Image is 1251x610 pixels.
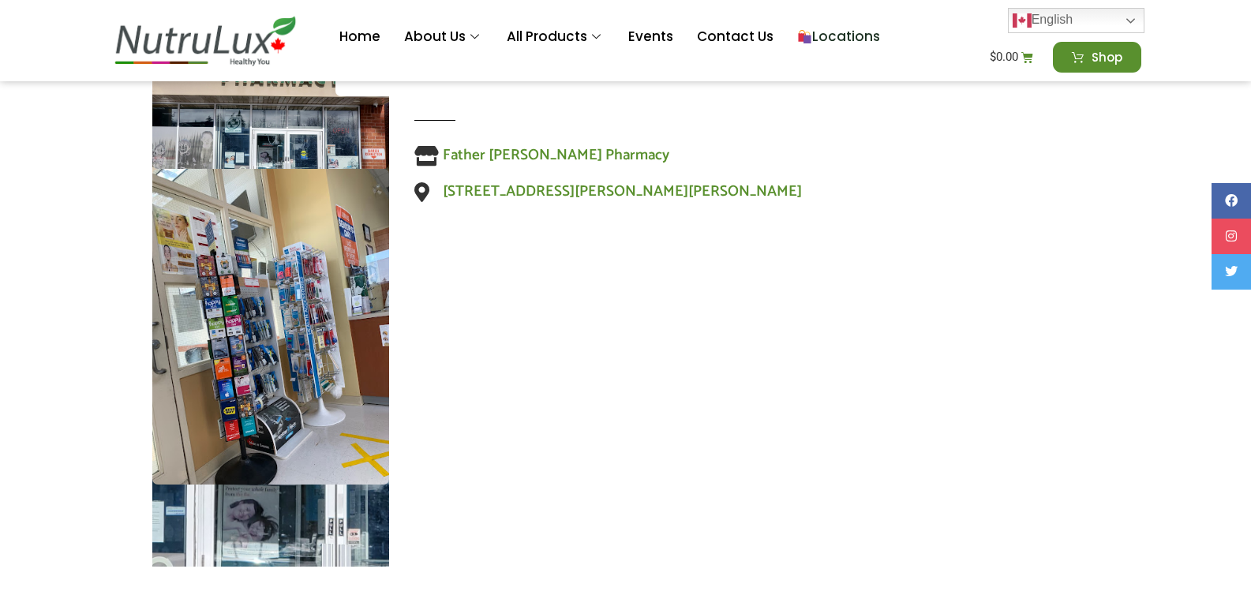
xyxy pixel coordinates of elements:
[616,6,685,69] a: Events
[439,181,802,204] span: [STREET_ADDRESS][PERSON_NAME][PERSON_NAME]
[439,144,669,167] span: Father [PERSON_NAME] Pharmacy
[1013,11,1032,30] img: en
[990,50,1018,64] bdi: 0.00
[328,6,392,69] a: Home
[392,6,495,69] a: About Us
[414,215,1099,567] iframe: Father Tobin Pharmacy, 105 Father Tobin Rd, Brampton, ON L6R 0W9
[1008,8,1144,33] a: English
[785,6,892,69] a: Locations
[348,48,1087,84] h2: Brampton
[971,42,1053,73] a: $0.00
[685,6,785,69] a: Contact Us
[798,30,811,43] img: 🛍️
[990,50,996,64] span: $
[495,6,616,69] a: All Products
[1092,51,1122,63] span: Shop
[1053,42,1141,73] a: Shop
